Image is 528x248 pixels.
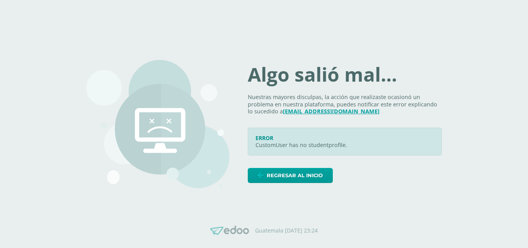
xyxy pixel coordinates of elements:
[283,108,380,115] a: [EMAIL_ADDRESS][DOMAIN_NAME]
[255,142,434,149] p: CustomUser has no studentprofile.
[86,60,229,188] img: 500.png
[210,226,249,235] img: Edoo
[248,65,442,84] h1: Algo salió mal...
[255,134,273,142] span: ERROR
[248,94,442,115] p: Nuestras mayores disculpas, la acción que realizaste ocasionó un problema en nuestra plataforma, ...
[248,168,333,183] a: Regresar al inicio
[267,168,323,183] span: Regresar al inicio
[255,227,318,234] p: Guatemala [DATE] 23:24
